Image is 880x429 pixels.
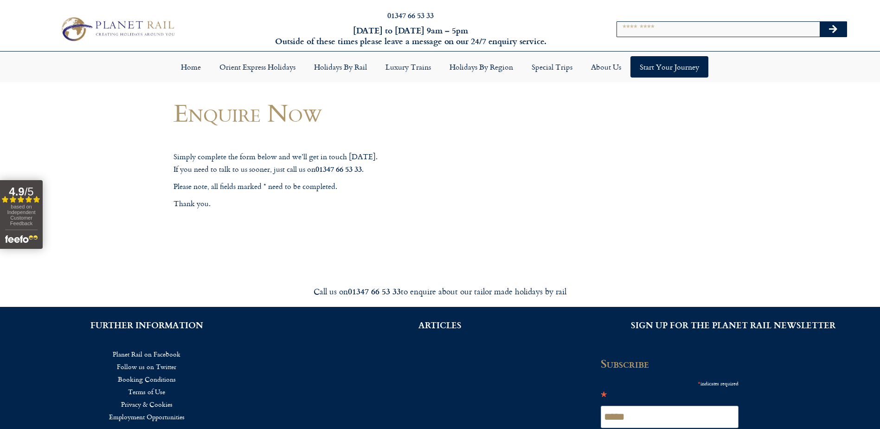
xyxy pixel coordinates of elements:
a: Special Trips [522,56,582,78]
strong: 01347 66 53 33 [315,163,362,174]
a: Holidays by Region [440,56,522,78]
a: About Us [582,56,630,78]
a: Privacy & Cookies [14,398,279,410]
a: Terms of Use [14,385,279,398]
strong: 01347 66 53 33 [348,285,401,297]
a: 01347 66 53 33 [387,10,434,20]
h2: FURTHER INFORMATION [14,321,279,329]
div: indicates required [601,377,739,389]
img: Planet Rail Train Holidays Logo [57,14,178,44]
h1: Enquire Now [173,99,521,126]
div: Call us on to enquire about our tailor made holidays by rail [180,286,700,297]
h2: ARTICLES [307,321,572,329]
a: Orient Express Holidays [210,56,305,78]
a: Holidays by Rail [305,56,376,78]
a: Planet Rail on Facebook [14,348,279,360]
button: Search [820,22,847,37]
h2: SIGN UP FOR THE PLANET RAIL NEWSLETTER [601,321,866,329]
a: Follow us on Twitter [14,360,279,373]
nav: Menu [14,348,279,423]
nav: Menu [5,56,875,78]
p: Thank you. [173,198,521,210]
h6: [DATE] to [DATE] 9am – 5pm Outside of these times please leave a message on our 24/7 enquiry serv... [237,25,585,47]
p: Please note, all fields marked * need to be completed. [173,181,521,193]
a: Booking Conditions [14,373,279,385]
a: Home [172,56,210,78]
a: Start your Journey [630,56,708,78]
a: Luxury Trains [376,56,440,78]
a: Employment Opportunities [14,410,279,423]
p: Simply complete the form below and we’ll get in touch [DATE]. If you need to talk to us sooner, j... [173,151,521,175]
h2: Subscribe [601,357,745,370]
